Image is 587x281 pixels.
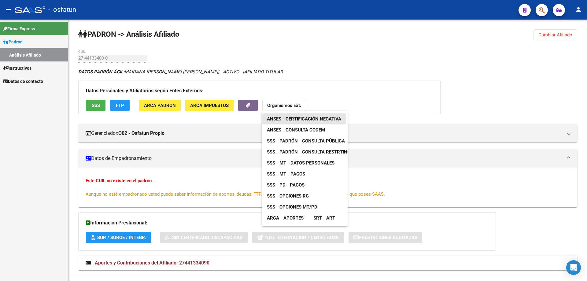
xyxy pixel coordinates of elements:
[313,215,335,221] span: SRT - ART
[566,260,581,275] div: Open Intercom Messenger
[262,146,363,157] a: SSS - Padrón - Consulta Restrtingida
[262,135,350,146] a: SSS - Padrón - Consulta Pública
[267,160,334,166] span: SSS - MT - Datos Personales
[267,127,325,133] span: ANSES - Consulta CODEM
[262,157,339,168] a: SSS - MT - Datos Personales
[262,202,322,213] a: SSS - Opciones MT/PD
[267,182,305,188] span: SSS - PD - Pagos
[267,149,358,155] span: SSS - Padrón - Consulta Restrtingida
[267,116,341,122] span: ANSES - Certificación Negativa
[267,215,304,221] span: ARCA - Aportes
[262,213,308,224] a: ARCA - Aportes
[262,168,310,179] a: SSS - MT - Pagos
[262,190,314,202] a: SSS - Opciones RG
[267,138,345,144] span: SSS - Padrón - Consulta Pública
[267,193,309,199] span: SSS - Opciones RG
[267,204,317,210] span: SSS - Opciones MT/PD
[267,171,305,177] span: SSS - MT - Pagos
[308,213,340,224] a: SRT - ART
[262,179,309,190] a: SSS - PD - Pagos
[262,124,330,135] a: ANSES - Consulta CODEM
[262,113,346,124] a: ANSES - Certificación Negativa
